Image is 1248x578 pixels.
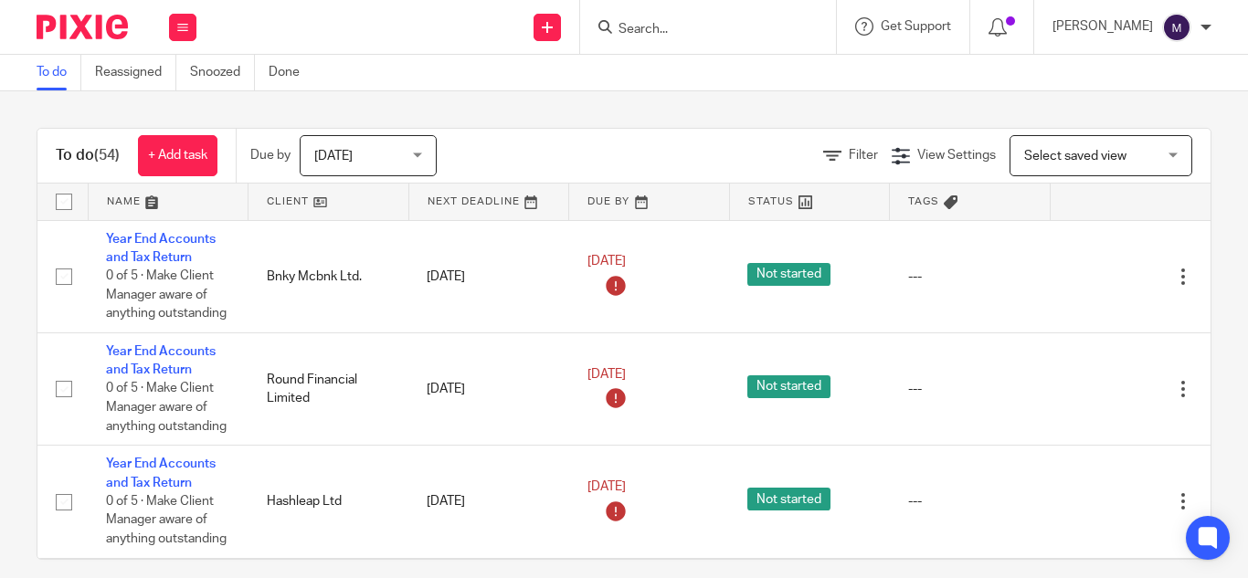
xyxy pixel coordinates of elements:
span: [DATE] [314,150,353,163]
span: [DATE] [587,480,626,493]
a: Done [269,55,313,90]
span: 0 of 5 · Make Client Manager aware of anything outstanding [106,383,227,433]
a: Year End Accounts and Tax Return [106,345,216,376]
input: Search [617,22,781,38]
a: + Add task [138,135,217,176]
span: Not started [747,488,830,510]
td: [DATE] [408,332,569,445]
p: Due by [250,146,291,164]
a: Snoozed [190,55,255,90]
img: svg%3E [1162,13,1191,42]
a: Year End Accounts and Tax Return [106,457,216,489]
span: Not started [747,263,830,286]
span: 0 of 5 · Make Client Manager aware of anything outstanding [106,269,227,320]
td: [DATE] [408,446,569,558]
td: Round Financial Limited [249,332,409,445]
span: Not started [747,375,830,398]
td: Bnky Mcbnk Ltd. [249,220,409,332]
span: Filter [849,149,878,162]
div: --- [908,380,1032,398]
span: View Settings [917,149,996,162]
span: [DATE] [587,368,626,381]
img: Pixie [37,15,128,39]
span: Get Support [881,20,951,33]
a: To do [37,55,81,90]
a: Year End Accounts and Tax Return [106,233,216,264]
td: [DATE] [408,220,569,332]
h1: To do [56,146,120,165]
a: Reassigned [95,55,176,90]
span: (54) [94,148,120,163]
span: 0 of 5 · Make Client Manager aware of anything outstanding [106,495,227,545]
span: Tags [908,196,939,206]
span: [DATE] [587,256,626,268]
div: --- [908,492,1032,510]
p: [PERSON_NAME] [1052,17,1153,36]
td: Hashleap Ltd [249,446,409,558]
div: --- [908,268,1032,286]
span: Select saved view [1024,150,1126,163]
